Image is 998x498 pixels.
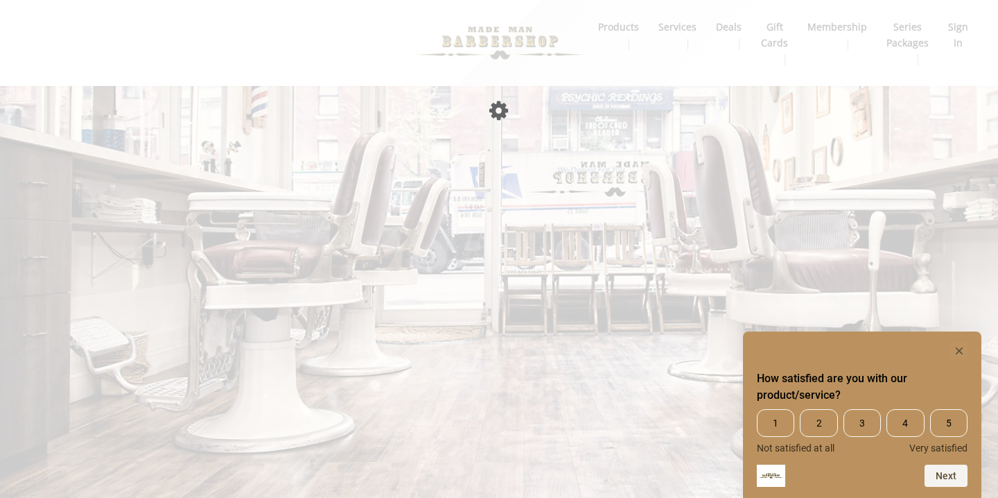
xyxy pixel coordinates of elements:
[757,343,968,487] div: How satisfied are you with our product/service? Select an option from 1 to 5, with 1 being Not sa...
[909,443,968,454] span: Very satisfied
[925,465,968,487] button: Next question
[757,443,834,454] span: Not satisfied at all
[757,409,968,454] div: How satisfied are you with our product/service? Select an option from 1 to 5, with 1 being Not sa...
[800,409,837,437] span: 2
[951,343,968,359] button: Hide survey
[886,409,924,437] span: 4
[843,409,881,437] span: 3
[757,370,968,404] h2: How satisfied are you with our product/service? Select an option from 1 to 5, with 1 being Not sa...
[930,409,968,437] span: 5
[757,409,794,437] span: 1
